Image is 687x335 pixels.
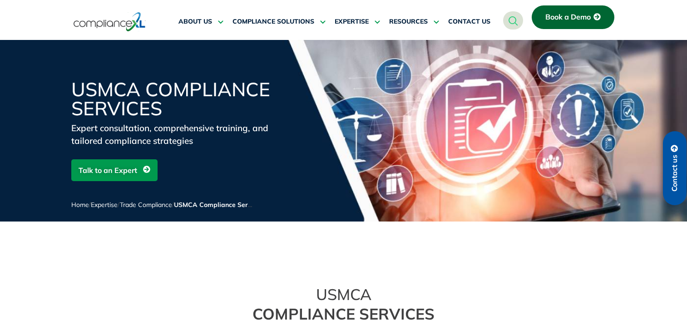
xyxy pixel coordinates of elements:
a: Expertise [91,201,118,209]
a: EXPERTISE [335,11,380,33]
a: ABOUT US [178,11,223,33]
a: CONTACT US [448,11,490,33]
a: navsearch-button [503,11,523,30]
h2: USMCA [71,285,616,324]
span: RESOURCES [389,18,428,26]
span: USMCA Compliance Services [174,201,263,209]
span: COMPLIANCE SOLUTIONS [232,18,314,26]
h1: USMCA Compliance Services [71,80,289,118]
a: Home [71,201,89,209]
span: / / / [71,201,263,209]
span: EXPERTISE [335,18,369,26]
span: Book a Demo [545,13,591,21]
div: Expert consultation, comprehensive training, and tailored compliance strategies [71,122,289,147]
span: Talk to an Expert [79,162,137,179]
a: Book a Demo [532,5,614,29]
a: RESOURCES [389,11,439,33]
a: Talk to an Expert [71,159,158,181]
a: Trade Compliance [120,201,172,209]
span: CONTACT US [448,18,490,26]
strong: COMPLIANCE SERVICES [252,304,435,324]
a: Contact us [663,131,687,205]
a: COMPLIANCE SOLUTIONS [232,11,326,33]
span: Contact us [671,155,679,192]
img: logo-one.svg [74,11,146,32]
span: ABOUT US [178,18,212,26]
